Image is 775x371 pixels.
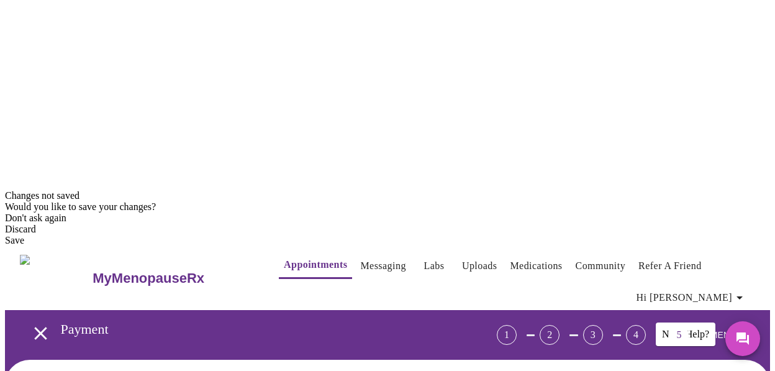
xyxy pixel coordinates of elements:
button: Hi [PERSON_NAME] [632,285,752,310]
a: Uploads [462,257,497,275]
img: MyMenopauseRx Logo [20,255,91,301]
button: Appointments [279,252,352,279]
button: Uploads [457,254,502,278]
a: Community [576,257,626,275]
div: 1 [497,325,517,345]
span: Hi [PERSON_NAME] [637,289,747,306]
button: Labs [414,254,454,278]
h3: Payment [61,321,428,337]
a: Labs [424,257,444,275]
div: 5 [669,325,689,345]
h3: MyMenopauseRx [93,270,204,286]
a: Appointments [284,256,347,273]
button: open drawer [22,315,59,352]
div: 2 [540,325,560,345]
div: Need Help? [656,323,715,346]
div: 4 [626,325,646,345]
div: 3 [583,325,603,345]
a: Refer a Friend [638,257,702,275]
button: Messaging [355,254,410,278]
a: MyMenopauseRx [91,257,254,300]
button: Community [571,254,631,278]
button: Refer a Friend [633,254,707,278]
a: Medications [510,257,562,275]
a: Messaging [360,257,406,275]
button: Medications [505,254,567,278]
button: Messages [725,321,760,356]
